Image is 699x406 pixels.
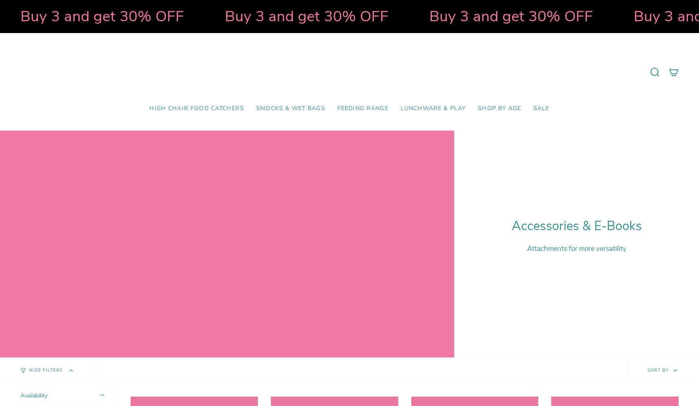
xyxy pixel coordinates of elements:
[401,105,466,112] span: Lunchware & Play
[20,392,47,399] span: Availability
[143,99,250,118] a: High Chair Food Catchers
[20,392,104,402] summary: Availability
[478,105,521,112] span: Shop by Age
[512,244,642,253] p: Attachments for more versatility
[627,358,699,383] button: Sort by
[395,99,472,118] a: Lunchware & Play
[428,6,592,27] strong: Buy 3 and get 30% OFF
[224,6,388,27] strong: Buy 3 and get 30% OFF
[256,105,325,112] span: Smocks & Wet Bags
[29,368,62,373] span: Hide Filters
[149,105,244,112] span: High Chair Food Catchers
[250,99,331,118] a: Smocks & Wet Bags
[279,45,420,99] a: Mumma’s Little Helpers
[533,105,550,112] span: SALE
[20,6,183,27] strong: Buy 3 and get 30% OFF
[331,99,395,118] a: Feeding Range
[472,99,527,118] a: Shop by Age
[512,219,642,234] h1: Accessories & E-Books
[527,99,556,118] a: SALE
[337,105,388,112] span: Feeding Range
[648,367,669,373] span: Sort by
